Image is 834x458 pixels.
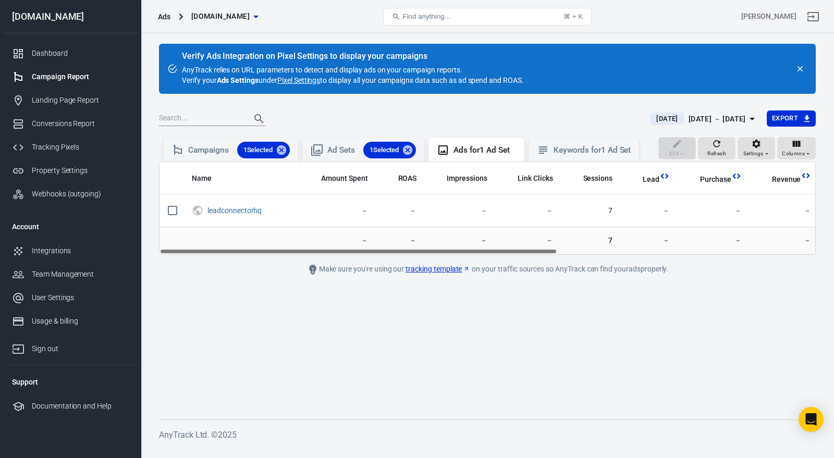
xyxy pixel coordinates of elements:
span: Revenue [772,175,801,185]
a: Sign out [4,333,137,361]
span: Sessions [583,174,613,184]
span: － [686,206,742,216]
span: The number of times your ads were on screen. [447,172,487,184]
span: － [385,206,417,216]
span: － [686,236,742,246]
span: Columns [782,149,805,158]
span: ROAS [398,174,417,184]
span: The number of clicks on links within the ad that led to advertiser-specified destinations [518,172,553,184]
span: － [504,236,553,246]
div: Team Management [32,269,129,280]
div: Property Settings [32,165,129,176]
span: － [308,236,368,246]
span: The number of times your ads were on screen. [433,172,487,184]
div: Integrations [32,245,129,256]
div: Usage & billing [32,316,129,327]
span: － [504,206,553,216]
span: 7 [570,206,613,216]
span: － [433,236,487,246]
div: Webhooks (outgoing) [32,189,129,200]
a: tracking template [406,264,470,275]
div: Tracking Pixels [32,142,129,153]
div: Documentation and Help [32,401,129,412]
span: leadconnectorhq [207,206,263,214]
div: scrollable content [160,162,815,254]
button: Find anything...⌘ + K [383,8,592,26]
button: Columns [777,137,816,160]
span: Amount Spent [321,174,368,184]
span: The estimated total amount of money you've spent on your campaign, ad set or ad during its schedule. [308,172,368,184]
div: User Settings [32,292,129,303]
span: sansarsolutions.ca [191,10,250,23]
span: － [629,206,670,216]
div: Campaigns [188,142,290,158]
span: Purchase [686,175,731,185]
span: Sessions [570,174,613,184]
span: [DATE] [652,114,682,124]
li: Support [4,369,137,394]
div: Keywords for 1 Ad Set [554,145,631,156]
a: Webhooks (outgoing) [4,182,137,206]
svg: This column is calculated from AnyTrack real-time data [659,171,670,181]
input: Search... [159,112,242,126]
div: Open Intercom Messenger [799,407,824,432]
a: Usage & billing [4,310,137,333]
a: Campaign Report [4,65,137,89]
div: Campaign Report [32,71,129,82]
span: Impressions [447,174,487,184]
span: － [758,206,812,216]
span: 1 Selected [237,145,279,155]
div: [DATE] － [DATE] [689,113,746,126]
button: [DOMAIN_NAME] [187,7,262,26]
span: Settings [743,149,764,158]
span: Refresh [707,149,726,158]
button: [DATE][DATE] － [DATE] [642,110,766,128]
span: Find anything... [402,13,450,20]
span: The number of clicks on links within the ad that led to advertiser-specified destinations [504,172,553,184]
div: Conversions Report [32,118,129,129]
a: Pixel Settings [277,75,320,85]
span: Purchase [700,175,731,185]
h6: AnyTrack Ltd. © 2025 [159,428,816,441]
a: Tracking Pixels [4,135,137,159]
span: － [385,236,417,246]
span: 1 Selected [363,145,406,155]
a: Team Management [4,263,137,286]
div: Sign out [32,343,129,354]
div: [DOMAIN_NAME] [4,12,137,21]
span: Lead [643,175,659,185]
button: Export [767,110,816,127]
button: Settings [738,137,775,160]
span: Name [192,174,212,184]
a: Integrations [4,239,137,263]
div: Ad Sets [327,142,416,158]
a: leadconnectorhq [207,206,262,215]
div: ⌘ + K [563,13,583,20]
div: Account id: zL4j7kky [741,11,796,22]
span: Total revenue calculated by AnyTrack. [758,173,801,185]
span: Lead [629,175,659,185]
div: Make sure you're using our on your traffic sources so AnyTrack can find your ads properly. [253,263,722,276]
a: Conversions Report [4,112,137,135]
span: 7 [570,236,613,246]
button: Search [247,106,272,131]
a: Property Settings [4,159,137,182]
span: Name [192,174,225,184]
button: Refresh [698,137,735,160]
span: － [629,236,670,246]
span: The total return on ad spend [385,172,417,184]
div: 1Selected [237,142,290,158]
div: Dashboard [32,48,129,59]
span: The total return on ad spend [398,172,417,184]
span: Total revenue calculated by AnyTrack. [772,173,801,185]
svg: This column is calculated from AnyTrack real-time data [801,170,811,181]
a: Dashboard [4,42,137,65]
a: Landing Page Report [4,89,137,112]
button: close [793,61,807,76]
div: Ads [158,11,170,22]
svg: This column is calculated from AnyTrack real-time data [731,171,742,181]
div: Ads for 1 Ad Set [453,145,516,156]
div: AnyTrack relies on URL parameters to detect and display ads on your campaign reports. Verify your... [182,52,524,85]
div: 1Selected [363,142,416,158]
li: Account [4,214,137,239]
